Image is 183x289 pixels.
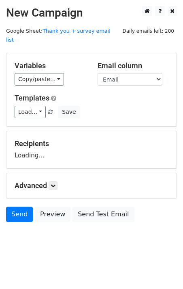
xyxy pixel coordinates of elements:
a: Load... [15,106,46,118]
a: Daily emails left: 200 [119,28,177,34]
a: Preview [35,207,70,222]
button: Save [58,106,79,118]
a: Thank you + survey email list [6,28,111,43]
span: Daily emails left: 200 [119,27,177,36]
h5: Email column [98,61,168,70]
div: Loading... [15,139,168,160]
small: Google Sheet: [6,28,111,43]
a: Send [6,207,33,222]
a: Templates [15,94,49,102]
a: Send Test Email [72,207,134,222]
h5: Variables [15,61,85,70]
h5: Recipients [15,139,168,148]
h5: Advanced [15,181,168,190]
h2: New Campaign [6,6,177,20]
a: Copy/paste... [15,73,64,86]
